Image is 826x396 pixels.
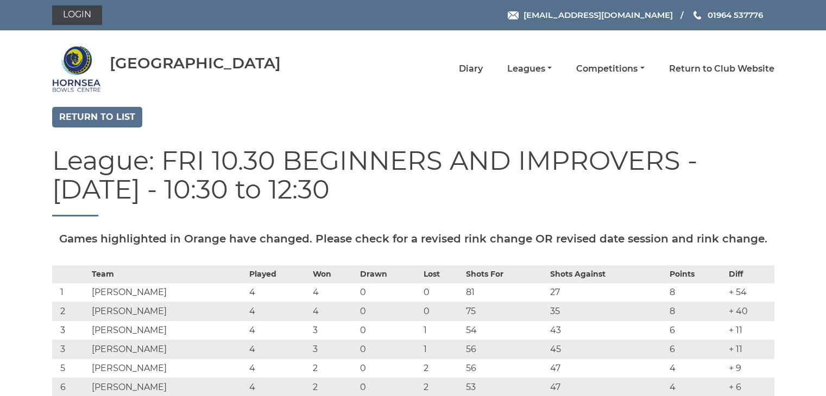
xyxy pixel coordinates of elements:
td: [PERSON_NAME] [89,359,247,378]
th: Played [247,265,311,283]
td: 4 [247,302,311,321]
td: 4 [247,321,311,340]
img: Hornsea Bowls Centre [52,44,101,93]
td: 8 [667,302,727,321]
a: Leagues [507,63,552,75]
td: 3 [310,340,357,359]
td: + 54 [726,283,774,302]
td: 43 [547,321,666,340]
td: 54 [463,321,547,340]
td: 35 [547,302,666,321]
td: [PERSON_NAME] [89,321,247,340]
td: 1 [52,283,90,302]
td: 6 [667,340,727,359]
div: [GEOGRAPHIC_DATA] [110,55,281,72]
th: Diff [726,265,774,283]
td: 0 [357,321,421,340]
th: Lost [421,265,463,283]
td: 45 [547,340,666,359]
td: 8 [667,283,727,302]
a: Phone us 01964 537776 [692,9,763,21]
td: 75 [463,302,547,321]
td: 4 [667,359,727,378]
td: 6 [667,321,727,340]
h5: Games highlighted in Orange have changed. Please check for a revised rink change OR revised date ... [52,233,774,245]
td: 2 [52,302,90,321]
td: 1 [421,321,463,340]
td: 27 [547,283,666,302]
img: Phone us [693,11,701,20]
td: 3 [310,321,357,340]
td: 0 [357,359,421,378]
td: 4 [247,340,311,359]
td: 2 [310,359,357,378]
a: Return to Club Website [669,63,774,75]
a: Diary [459,63,483,75]
img: Email [508,11,519,20]
td: 0 [421,283,463,302]
td: [PERSON_NAME] [89,283,247,302]
td: 0 [357,340,421,359]
td: [PERSON_NAME] [89,302,247,321]
span: 01964 537776 [708,10,763,20]
td: 4 [247,359,311,378]
th: Shots For [463,265,547,283]
td: + 11 [726,321,774,340]
th: Drawn [357,265,421,283]
span: [EMAIL_ADDRESS][DOMAIN_NAME] [524,10,673,20]
a: Competitions [576,63,644,75]
a: Login [52,5,102,25]
td: 3 [52,321,90,340]
th: Points [667,265,727,283]
td: 1 [421,340,463,359]
th: Won [310,265,357,283]
td: 56 [463,340,547,359]
td: 81 [463,283,547,302]
td: 0 [357,302,421,321]
td: + 9 [726,359,774,378]
a: Email [EMAIL_ADDRESS][DOMAIN_NAME] [508,9,673,21]
td: [PERSON_NAME] [89,340,247,359]
td: 5 [52,359,90,378]
a: Return to list [52,107,142,127]
h1: League: FRI 10.30 BEGINNERS AND IMPROVERS - [DATE] - 10:30 to 12:30 [52,146,774,216]
td: 4 [310,302,357,321]
td: 47 [547,359,666,378]
td: 0 [421,302,463,321]
td: 4 [247,283,311,302]
td: 56 [463,359,547,378]
td: + 40 [726,302,774,321]
td: 0 [357,283,421,302]
th: Team [89,265,247,283]
td: 4 [310,283,357,302]
td: 3 [52,340,90,359]
th: Shots Against [547,265,666,283]
td: 2 [421,359,463,378]
td: + 11 [726,340,774,359]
